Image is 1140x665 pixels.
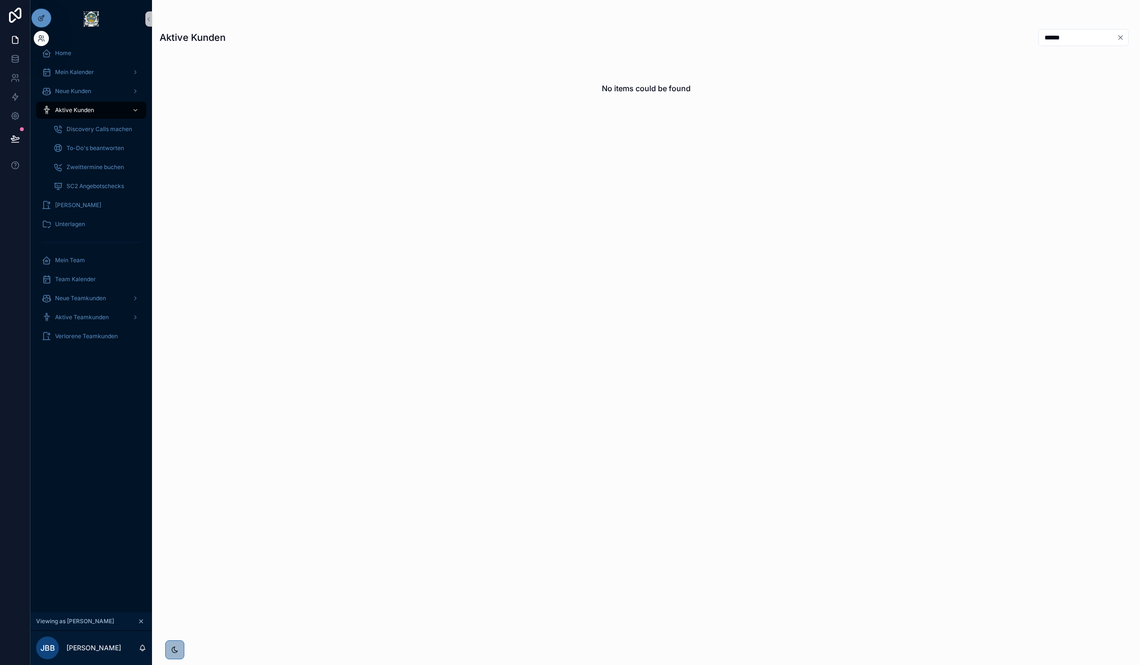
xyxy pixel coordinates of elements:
[36,102,146,119] a: Aktive Kunden
[55,332,118,340] span: Verlorene Teamkunden
[36,64,146,81] a: Mein Kalender
[602,83,691,94] h2: No items could be found
[55,49,71,57] span: Home
[36,45,146,62] a: Home
[55,294,106,302] span: Neue Teamkunden
[55,220,85,228] span: Unterlagen
[160,31,226,44] h1: Aktive Kunden
[1117,34,1128,41] button: Clear
[66,643,121,653] p: [PERSON_NAME]
[30,38,152,357] div: scrollable content
[66,125,132,133] span: Discovery Calls machen
[36,83,146,100] a: Neue Kunden
[66,163,124,171] span: Zweittermine buchen
[55,313,109,321] span: Aktive Teamkunden
[47,159,146,176] a: Zweittermine buchen
[47,121,146,138] a: Discovery Calls machen
[55,87,91,95] span: Neue Kunden
[55,201,101,209] span: [PERSON_NAME]
[36,328,146,345] a: Verlorene Teamkunden
[55,275,96,283] span: Team Kalender
[47,178,146,195] a: SC2 Angebotschecks
[36,216,146,233] a: Unterlagen
[66,144,124,152] span: To-Do's beantworten
[55,68,94,76] span: Mein Kalender
[36,290,146,307] a: Neue Teamkunden
[47,140,146,157] a: To-Do's beantworten
[36,309,146,326] a: Aktive Teamkunden
[36,271,146,288] a: Team Kalender
[36,617,114,625] span: Viewing as [PERSON_NAME]
[55,256,85,264] span: Mein Team
[66,182,124,190] span: SC2 Angebotschecks
[55,106,94,114] span: Aktive Kunden
[36,197,146,214] a: [PERSON_NAME]
[40,642,55,654] span: JBB
[84,11,99,27] img: App logo
[36,252,146,269] a: Mein Team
